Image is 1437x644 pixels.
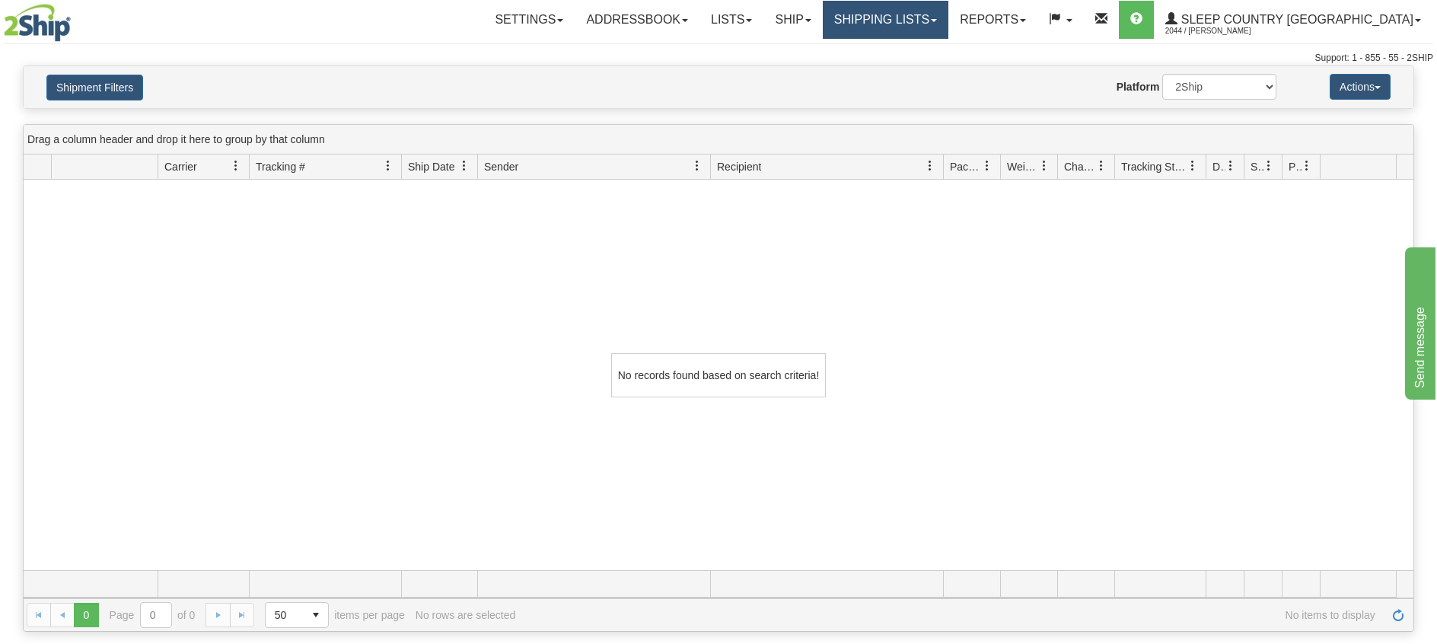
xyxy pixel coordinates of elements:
span: Sleep Country [GEOGRAPHIC_DATA] [1177,13,1413,26]
span: Charge [1064,159,1096,174]
div: Support: 1 - 855 - 55 - 2SHIP [4,52,1433,65]
a: Lists [699,1,763,39]
span: 2044 / [PERSON_NAME] [1165,24,1279,39]
a: Pickup Status filter column settings [1294,153,1320,179]
a: Recipient filter column settings [917,153,943,179]
a: Ship Date filter column settings [451,153,477,179]
a: Sleep Country [GEOGRAPHIC_DATA] 2044 / [PERSON_NAME] [1154,1,1432,39]
a: Packages filter column settings [974,153,1000,179]
span: Tracking # [256,159,305,174]
a: Tracking # filter column settings [375,153,401,179]
a: Ship [763,1,822,39]
span: Recipient [717,159,761,174]
a: Settings [483,1,575,39]
iframe: chat widget [1402,244,1435,400]
div: No rows are selected [416,609,516,621]
span: Delivery Status [1212,159,1225,174]
span: Page 0 [74,603,98,627]
a: Shipping lists [823,1,948,39]
a: Shipment Issues filter column settings [1256,153,1282,179]
span: items per page [265,602,405,628]
span: Page of 0 [110,602,196,628]
span: Weight [1007,159,1039,174]
span: Carrier [164,159,197,174]
span: Shipment Issues [1251,159,1263,174]
span: Tracking Status [1121,159,1187,174]
a: Carrier filter column settings [223,153,249,179]
img: logo2044.jpg [4,4,71,42]
span: No items to display [526,609,1375,621]
div: Send message [11,9,141,27]
button: Shipment Filters [46,75,143,100]
a: Refresh [1386,603,1410,627]
a: Delivery Status filter column settings [1218,153,1244,179]
a: Weight filter column settings [1031,153,1057,179]
span: Packages [950,159,982,174]
a: Addressbook [575,1,699,39]
a: Reports [948,1,1037,39]
a: Charge filter column settings [1088,153,1114,179]
div: grid grouping header [24,125,1413,155]
span: select [304,603,328,627]
span: Page sizes drop down [265,602,329,628]
span: Sender [484,159,518,174]
a: Sender filter column settings [684,153,710,179]
button: Actions [1330,74,1391,100]
div: No records found based on search criteria! [611,353,826,397]
span: Pickup Status [1289,159,1302,174]
span: 50 [275,607,295,623]
a: Tracking Status filter column settings [1180,153,1206,179]
label: Platform [1117,79,1160,94]
span: Ship Date [408,159,454,174]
